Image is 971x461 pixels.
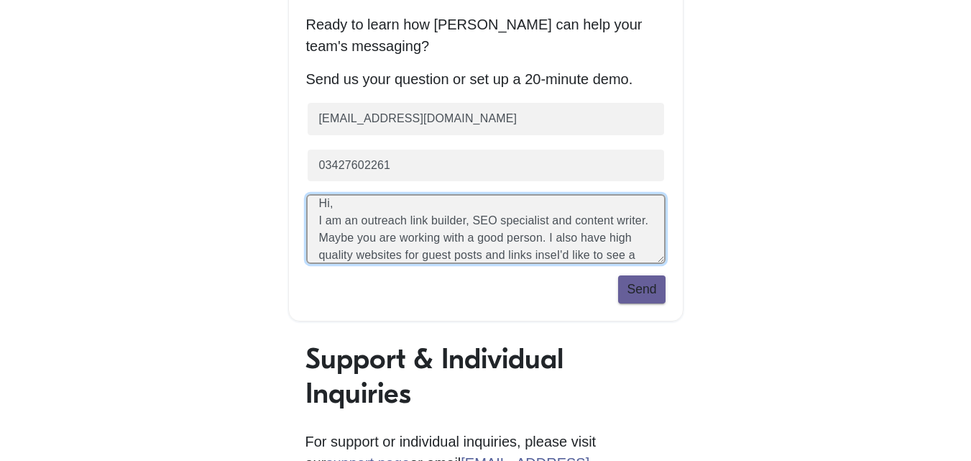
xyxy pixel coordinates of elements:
h1: Support & Individual Inquiries [305,342,666,411]
p: Ready to learn how [PERSON_NAME] can help your team's messaging? [306,14,666,57]
button: Send [618,275,665,303]
input: Business email (required) [306,101,666,137]
textarea: I'd like to see a demo! [306,194,666,264]
input: Phone number (optional) [306,148,666,183]
p: Send us your question or set up a 20-minute demo. [306,68,666,90]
